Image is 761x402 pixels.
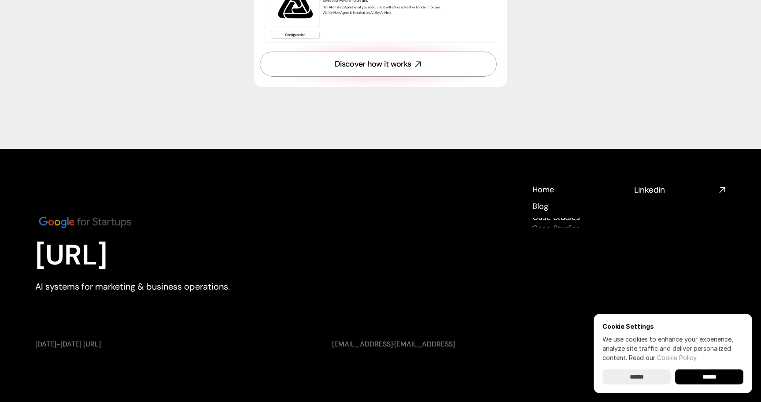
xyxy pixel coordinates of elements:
[35,339,314,349] p: [DATE]-[DATE] [URL]
[532,223,580,234] h4: Case Studies
[602,323,743,330] h6: Cookie Settings
[634,184,726,195] nav: Social media links
[532,218,580,227] a: Case StudiesCase Studies
[532,184,554,194] a: Home
[532,184,624,227] nav: Footer navigation
[532,184,554,195] p: Home
[332,339,611,349] p: ·
[260,52,497,77] a: Discover how it works
[532,212,580,223] p: Case Studies
[532,201,548,212] p: Blog
[657,354,696,361] a: Cookie Policy
[35,238,277,272] p: [URL]
[532,201,548,211] a: Blog
[335,59,411,70] div: Discover how it works
[634,184,715,195] h4: Linkedin
[634,184,726,195] a: Linkedin
[35,280,277,293] p: AI systems for marketing & business operations.
[602,335,743,362] p: We use cookies to enhance your experience, analyze site traffic and deliver personalized content.
[629,354,698,361] span: Read our .
[394,339,455,349] a: [EMAIL_ADDRESS]
[332,339,393,349] a: [EMAIL_ADDRESS]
